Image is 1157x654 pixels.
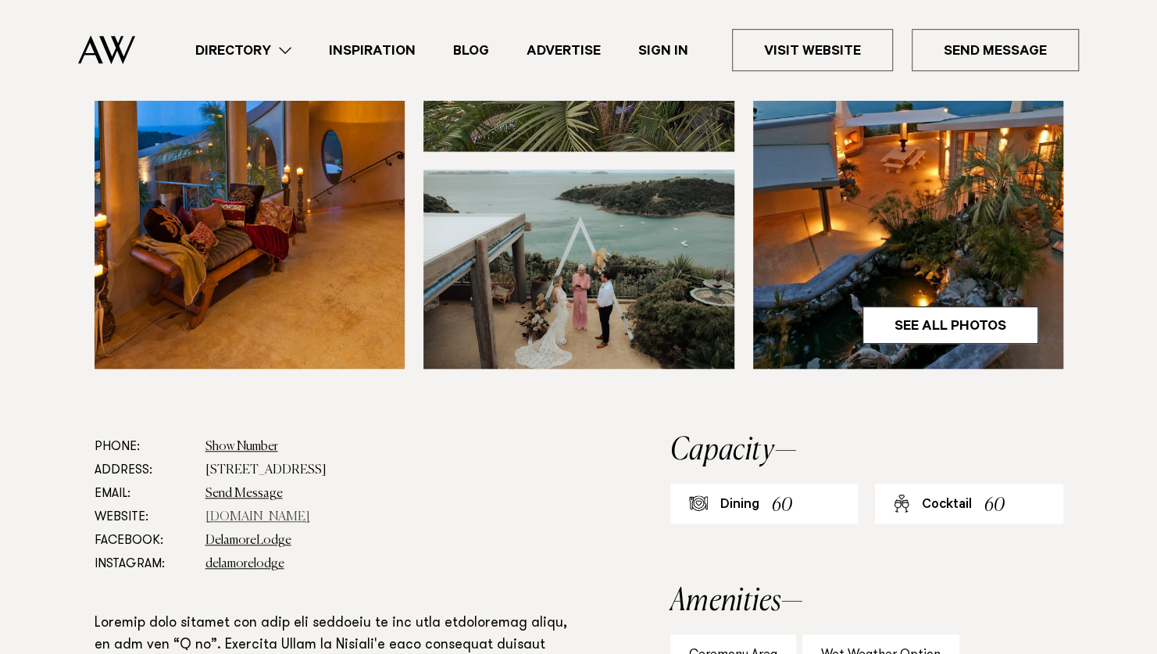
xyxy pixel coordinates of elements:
img: Auckland Weddings Logo [78,35,135,64]
dd: [STREET_ADDRESS] [205,459,570,482]
div: 60 [772,491,792,520]
a: Sign In [620,40,707,61]
div: Dining [720,496,759,515]
dt: Website: [95,506,193,529]
dt: Instagram: [95,552,193,576]
img: Elopement at Delamore Lodge on Waiheke Island [423,170,734,369]
h2: Amenities [670,586,1063,617]
a: Show Number [205,441,278,453]
dt: Phone: [95,435,193,459]
a: DelamoreLodge [205,534,291,547]
dt: Facebook: [95,529,193,552]
dt: Email: [95,482,193,506]
a: Visit Website [732,29,893,71]
a: Send Message [205,488,283,500]
a: Send Message [912,29,1079,71]
a: Blog [434,40,508,61]
a: Advertise [508,40,620,61]
div: Cocktail [922,496,972,515]
a: Inspiration [310,40,434,61]
a: [DOMAIN_NAME] [205,511,310,524]
a: Directory [177,40,310,61]
a: See All Photos [862,306,1038,344]
a: delamorelodge [205,558,284,570]
div: 60 [984,491,1005,520]
h2: Capacity [670,435,1063,466]
dt: Address: [95,459,193,482]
